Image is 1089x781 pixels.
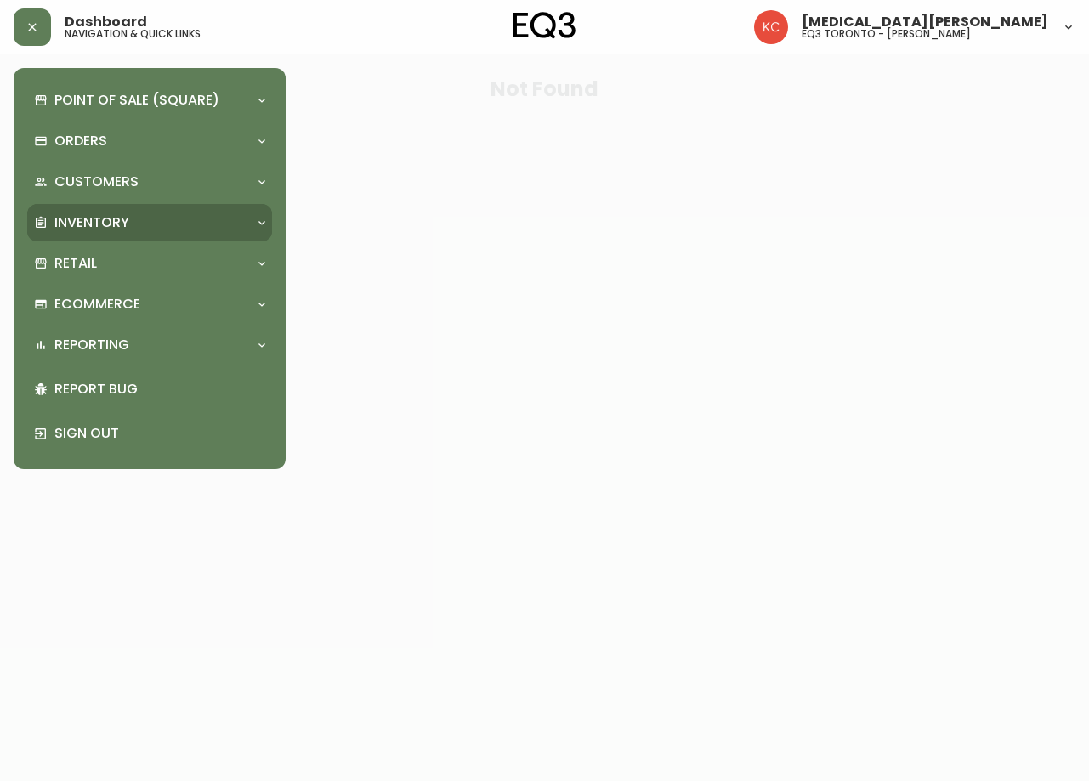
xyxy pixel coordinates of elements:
[27,122,272,160] div: Orders
[54,173,139,191] p: Customers
[27,245,272,282] div: Retail
[27,286,272,323] div: Ecommerce
[54,336,129,354] p: Reporting
[802,29,971,39] h5: eq3 toronto - [PERSON_NAME]
[27,326,272,364] div: Reporting
[27,82,272,119] div: Point of Sale (Square)
[54,132,107,150] p: Orders
[513,12,576,39] img: logo
[65,29,201,39] h5: navigation & quick links
[54,213,129,232] p: Inventory
[54,91,219,110] p: Point of Sale (Square)
[65,15,147,29] span: Dashboard
[54,254,97,273] p: Retail
[27,367,272,411] div: Report Bug
[54,295,140,314] p: Ecommerce
[27,204,272,241] div: Inventory
[54,380,265,399] p: Report Bug
[754,10,788,44] img: 6487344ffbf0e7f3b216948508909409
[802,15,1048,29] span: [MEDICAL_DATA][PERSON_NAME]
[54,424,265,443] p: Sign Out
[27,411,272,456] div: Sign Out
[27,163,272,201] div: Customers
